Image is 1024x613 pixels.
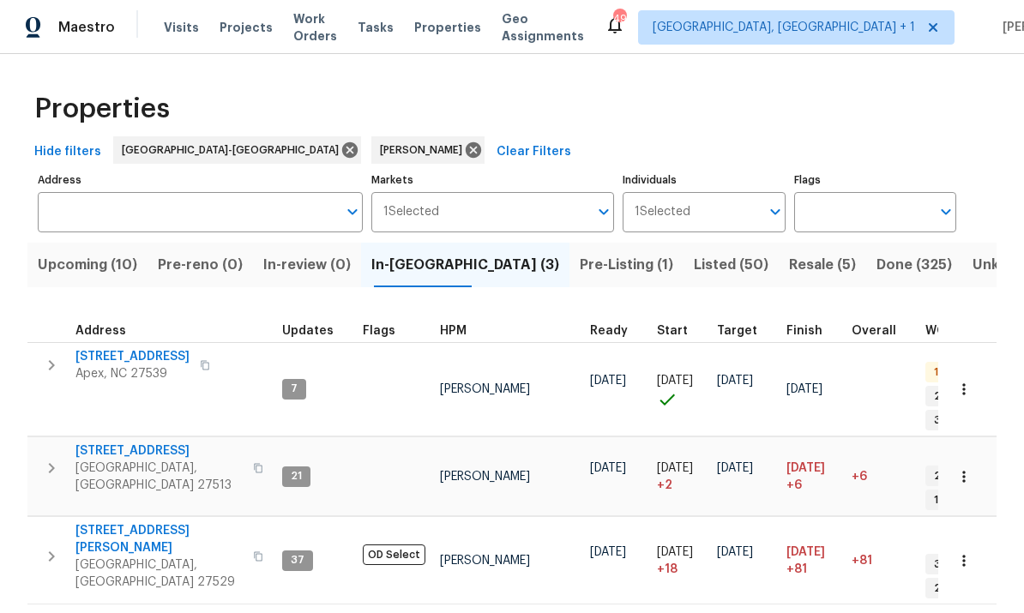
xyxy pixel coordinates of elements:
[786,546,825,558] span: [DATE]
[380,141,469,159] span: [PERSON_NAME]
[717,325,773,337] div: Target renovation project end date
[852,325,912,337] div: Days past target finish date
[927,557,968,572] span: 3 WIP
[363,544,425,565] span: OD Select
[590,325,628,337] span: Ready
[590,546,626,558] span: [DATE]
[786,325,838,337] div: Projected renovation finish date
[763,200,787,224] button: Open
[371,253,559,277] span: In-[GEOGRAPHIC_DATA] (3)
[383,205,439,219] span: 1 Selected
[623,175,785,185] label: Individuals
[845,437,919,516] td: 6 day(s) past target finish date
[363,325,395,337] span: Flags
[657,325,688,337] span: Start
[502,10,584,45] span: Geo Assignments
[786,561,807,578] span: +81
[75,348,190,365] span: [STREET_ADDRESS]
[786,477,802,494] span: +6
[440,383,530,395] span: [PERSON_NAME]
[927,365,964,380] span: 1 QC
[927,413,1002,428] span: 3 Accepted
[786,383,822,395] span: [DATE]
[657,375,693,387] span: [DATE]
[590,462,626,474] span: [DATE]
[263,253,351,277] span: In-review (0)
[650,517,710,604] td: Project started 18 days late
[927,389,975,404] span: 2 Sent
[657,325,703,337] div: Actual renovation start date
[58,19,115,36] span: Maestro
[284,469,309,484] span: 21
[789,253,856,277] span: Resale (5)
[845,517,919,604] td: 81 day(s) past target finish date
[717,375,753,387] span: [DATE]
[657,477,672,494] span: + 2
[38,175,363,185] label: Address
[284,553,311,568] span: 37
[284,382,304,396] span: 7
[852,325,896,337] span: Overall
[440,325,467,337] span: HPM
[786,325,822,337] span: Finish
[613,10,625,27] div: 49
[927,493,999,508] span: 1 Accepted
[282,325,334,337] span: Updates
[371,136,485,164] div: [PERSON_NAME]
[717,462,753,474] span: [DATE]
[717,325,757,337] span: Target
[650,342,710,436] td: Project started on time
[592,200,616,224] button: Open
[852,555,872,567] span: +81
[657,462,693,474] span: [DATE]
[657,561,678,578] span: + 18
[27,136,108,168] button: Hide filters
[780,517,845,604] td: Scheduled to finish 81 day(s) late
[927,469,968,484] span: 2 WIP
[650,437,710,516] td: Project started 2 days late
[852,471,867,483] span: +6
[490,136,578,168] button: Clear Filters
[590,375,626,387] span: [DATE]
[340,200,364,224] button: Open
[786,462,825,474] span: [DATE]
[113,136,361,164] div: [GEOGRAPHIC_DATA]-[GEOGRAPHIC_DATA]
[497,141,571,163] span: Clear Filters
[590,325,643,337] div: Earliest renovation start date (first business day after COE or Checkout)
[580,253,673,277] span: Pre-Listing (1)
[635,205,690,219] span: 1 Selected
[653,19,915,36] span: [GEOGRAPHIC_DATA], [GEOGRAPHIC_DATA] + 1
[414,19,481,36] span: Properties
[75,442,243,460] span: [STREET_ADDRESS]
[34,141,101,163] span: Hide filters
[75,365,190,382] span: Apex, NC 27539
[34,100,170,117] span: Properties
[440,555,530,567] span: [PERSON_NAME]
[158,253,243,277] span: Pre-reno (0)
[780,437,845,516] td: Scheduled to finish 6 day(s) late
[75,460,243,494] span: [GEOGRAPHIC_DATA], [GEOGRAPHIC_DATA] 27513
[371,175,615,185] label: Markets
[934,200,958,224] button: Open
[440,471,530,483] span: [PERSON_NAME]
[75,325,126,337] span: Address
[293,10,337,45] span: Work Orders
[38,253,137,277] span: Upcoming (10)
[794,175,956,185] label: Flags
[925,325,1020,337] span: WO Completion
[876,253,952,277] span: Done (325)
[75,522,243,556] span: [STREET_ADDRESS][PERSON_NAME]
[694,253,768,277] span: Listed (50)
[358,21,394,33] span: Tasks
[164,19,199,36] span: Visits
[75,556,243,591] span: [GEOGRAPHIC_DATA], [GEOGRAPHIC_DATA] 27529
[927,581,1002,596] span: 2 Accepted
[717,546,753,558] span: [DATE]
[122,141,346,159] span: [GEOGRAPHIC_DATA]-[GEOGRAPHIC_DATA]
[657,546,693,558] span: [DATE]
[220,19,273,36] span: Projects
